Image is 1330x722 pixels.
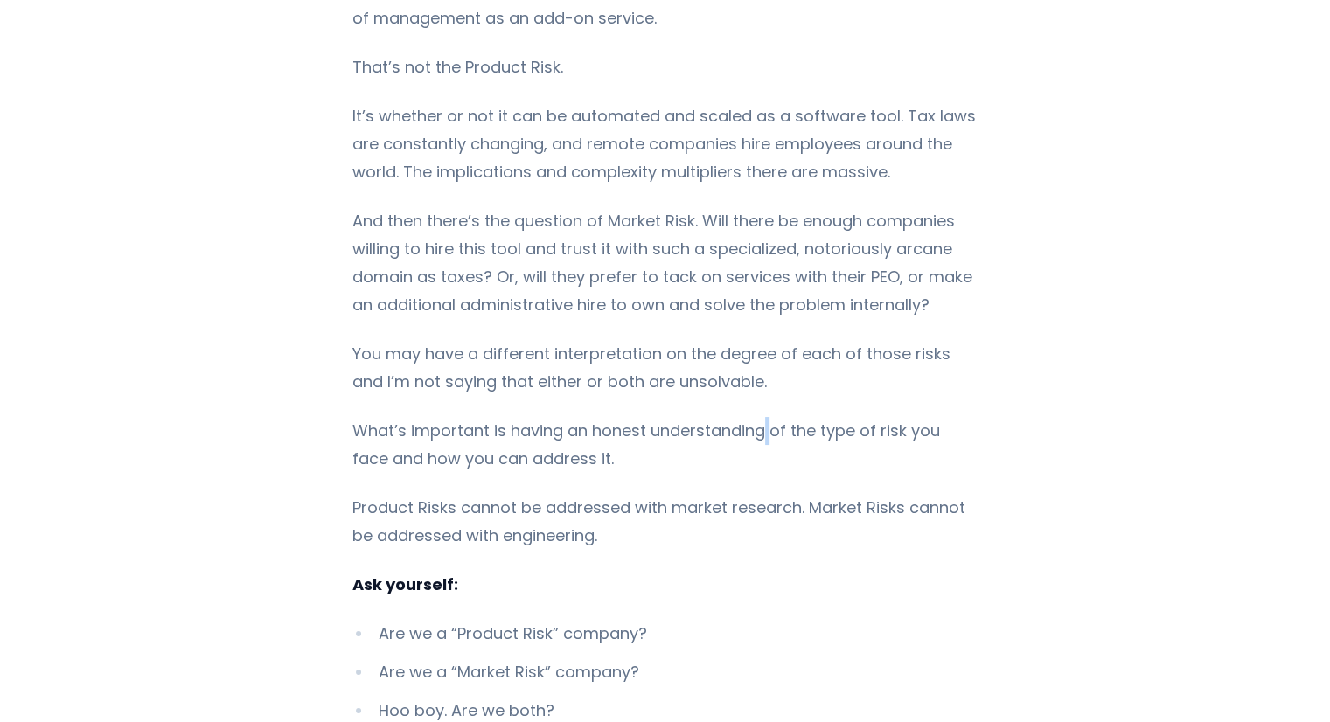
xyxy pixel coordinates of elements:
p: That’s not the Product Risk. [352,53,978,81]
li: Are we a “Market Risk” company? [352,658,978,686]
strong: Ask yourself: [352,573,458,595]
p: What’s important is having an honest understanding of the type of risk you face and how you can a... [352,417,978,473]
li: Are we a “Product Risk” company? [352,620,978,648]
p: It’s whether or not it can be automated and scaled as a software tool. Tax laws are constantly ch... [352,102,978,186]
p: And then there’s the question of Market Risk. Will there be enough companies willing to hire this... [352,207,978,319]
p: You may have a different interpretation on the degree of each of those risks and I’m not saying t... [352,340,978,396]
p: Product Risks cannot be addressed with market research. Market Risks cannot be addressed with eng... [352,494,978,550]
